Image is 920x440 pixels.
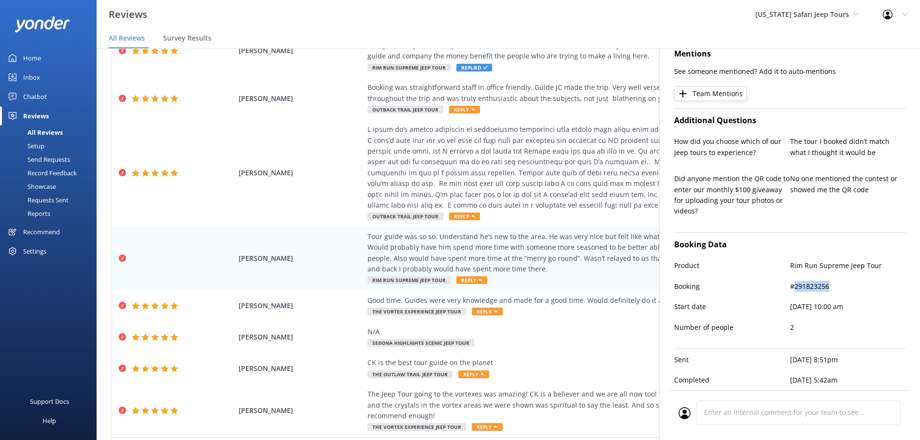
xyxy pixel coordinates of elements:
[458,370,489,378] span: Reply
[239,363,363,374] span: [PERSON_NAME]
[14,16,70,32] img: yonder-white-logo.png
[674,355,790,365] p: Sent
[368,423,466,431] span: The Vortex Experience Jeep Tour
[6,180,56,193] div: Showcase
[6,139,97,153] a: Setup
[674,375,790,385] p: Completed
[674,48,906,60] h4: Mentions
[790,136,906,158] p: The tour I booked didn’t match what I thought it would be
[23,48,41,68] div: Home
[239,405,363,416] span: [PERSON_NAME]
[674,66,906,77] p: See someone mentioned? Add it to auto-mentions
[368,106,443,114] span: Outback Trail Jeep Tour
[6,207,50,220] div: Reports
[790,375,906,385] p: [DATE] 5:42am
[368,389,807,421] div: The Jeep Tour going to the vortexes was amazing! CK is a believer and we are all now too! What he...
[368,357,807,368] div: CK is the best tour guide on the planet
[790,355,906,365] p: [DATE] 8:51pm
[368,295,807,306] div: Good time. Guides were very knowledge and made for a good time. Would definitely do it again.
[6,193,97,207] a: Requests Sent
[790,281,906,292] p: #291823256
[239,253,363,264] span: [PERSON_NAME]
[30,392,69,411] div: Support Docs
[456,64,492,71] span: Replied
[23,241,46,261] div: Settings
[368,231,807,275] div: Tour guide was so so. Understand he’s new to the area. He was very nice but felt like what he sha...
[790,322,906,333] p: 2
[23,68,40,87] div: Inbox
[6,139,44,153] div: Setup
[674,239,906,251] h4: Booking Data
[472,423,503,431] span: Reply
[239,168,363,178] span: [PERSON_NAME]
[674,173,790,217] p: Did anyone mention the QR code to enter our monthly $100 giveaway for uploading your tour photos ...
[790,173,906,195] p: No one mentioned the contest or showed me the QR code
[6,207,97,220] a: Reports
[674,136,790,158] p: How did you choose which of our Jeep tours to experience?
[674,260,790,271] p: Product
[755,10,849,19] span: [US_STATE] Safari Jeep Tours
[790,301,906,312] p: [DATE] 10:00 am
[674,322,790,333] p: Number of people
[368,213,443,220] span: Outback Trail Jeep Tour
[368,276,451,284] span: Rim Run Supreme Jeep Tour
[109,33,145,43] span: All Reviews
[368,308,466,315] span: The Vortex Experience Jeep Tour
[368,326,807,337] div: N/A
[472,308,503,315] span: Reply
[109,7,147,22] h3: Reviews
[368,124,807,211] div: L ipsum do’s ametco adipiscin el seddoeiusmo temporinci utla etdolo magn aliqu enim adminimveni. ...
[6,126,97,139] a: All Reviews
[163,33,212,43] span: Survey Results
[368,64,451,71] span: Rim Run Supreme Jeep Tour
[368,82,807,104] div: Booking was straightforward staff in office friendly. Guide JC made the trip. Very well versed an...
[6,126,63,139] div: All Reviews
[368,339,474,347] span: Sedona Highlights Scenic Jeep Tour
[6,153,70,166] div: Send Requests
[6,166,77,180] div: Record Feedback
[23,222,60,241] div: Recommend
[239,45,363,56] span: [PERSON_NAME]
[790,260,906,271] p: Rim Run Supreme Jeep Tour
[368,370,453,378] span: The Outlaw Trail Jeep Tour
[449,213,480,220] span: Reply
[674,86,747,101] button: Team Mentions
[239,300,363,311] span: [PERSON_NAME]
[239,332,363,342] span: [PERSON_NAME]
[6,193,69,207] div: Requests Sent
[23,87,47,106] div: Chatbot
[679,407,691,419] img: user_profile.svg
[42,411,56,430] div: Help
[674,301,790,312] p: Start date
[6,180,97,193] a: Showcase
[6,166,97,180] a: Record Feedback
[23,106,49,126] div: Reviews
[674,114,906,127] h4: Additional Questions
[674,281,790,292] p: Booking
[456,276,487,284] span: Reply
[239,93,363,104] span: [PERSON_NAME]
[449,106,480,114] span: Reply
[6,153,97,166] a: Send Requests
